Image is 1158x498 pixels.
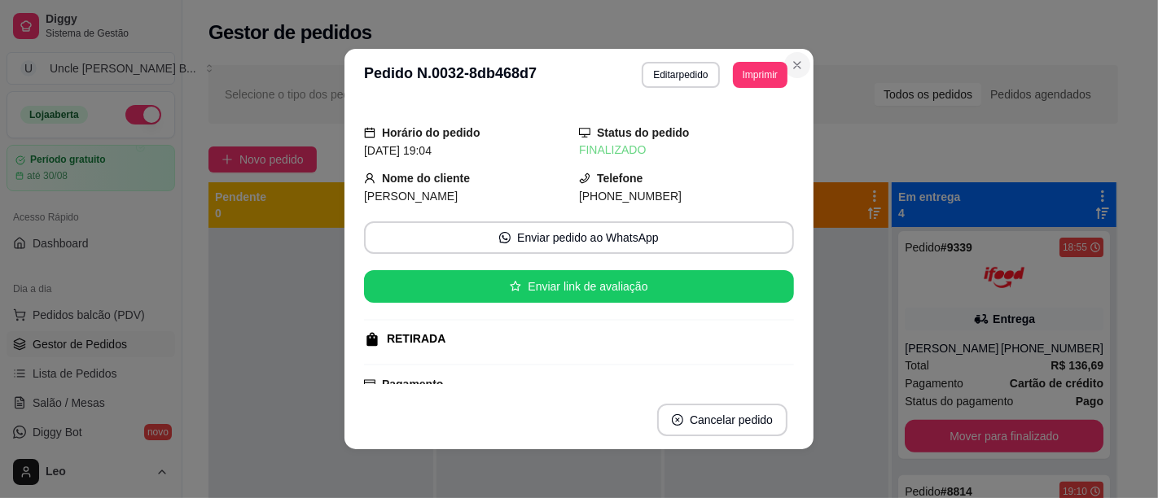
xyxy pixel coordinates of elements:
span: calendar [364,127,375,138]
div: FINALIZADO [579,142,794,159]
button: close-circleCancelar pedido [657,404,787,436]
button: Imprimir [733,62,787,88]
span: phone [579,173,590,184]
button: starEnviar link de avaliação [364,270,794,303]
span: close-circle [672,414,683,426]
button: whats-appEnviar pedido ao WhatsApp [364,221,794,254]
span: credit-card [364,378,375,390]
span: [PHONE_NUMBER] [579,190,682,203]
strong: Telefone [597,172,643,185]
strong: Nome do cliente [382,172,470,185]
strong: Pagamento [382,378,443,391]
strong: Horário do pedido [382,126,480,139]
span: star [510,281,521,292]
h3: Pedido N. 0032-8db468d7 [364,62,537,88]
div: RETIRADA [387,330,445,347]
strong: Status do pedido [597,126,690,139]
span: [PERSON_NAME] [364,190,458,203]
span: [DATE] 19:04 [364,144,432,157]
span: desktop [579,127,590,138]
button: Close [784,52,810,78]
button: Editarpedido [642,62,719,88]
span: whats-app [499,232,511,243]
span: user [364,173,375,184]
